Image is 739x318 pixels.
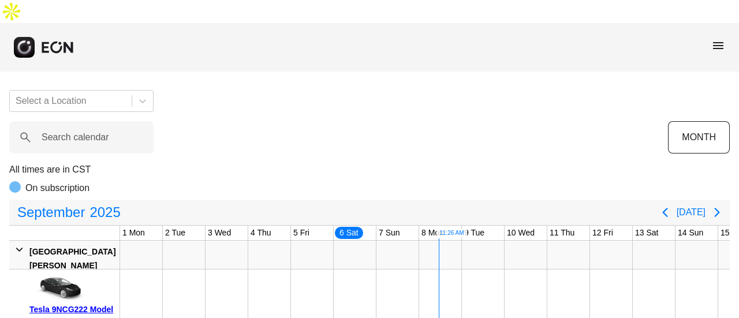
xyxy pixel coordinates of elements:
div: 1 Mon [120,226,147,240]
p: All times are in CST [9,163,730,177]
div: 14 Sun [675,226,706,240]
button: [DATE] [677,202,706,223]
div: 10 Wed [505,226,537,240]
label: Search calendar [42,130,109,144]
div: 2 Tue [163,226,188,240]
button: Next page [706,201,729,224]
div: 11 Thu [547,226,577,240]
div: [GEOGRAPHIC_DATA][PERSON_NAME] [29,245,116,272]
span: September [15,201,87,224]
img: car [29,274,87,302]
button: September2025 [10,201,128,224]
button: Previous page [654,201,677,224]
div: 6 Sat [334,226,364,240]
div: 13 Sat [633,226,660,240]
div: 9 Tue [462,226,487,240]
button: MONTH [668,121,730,154]
span: menu [711,39,725,53]
div: 8 Mon [419,226,446,240]
div: 4 Thu [248,226,274,240]
span: 2025 [87,201,122,224]
div: 12 Fri [590,226,615,240]
div: 7 Sun [376,226,402,240]
p: On subscription [25,181,89,195]
div: 5 Fri [291,226,312,240]
div: 3 Wed [206,226,233,240]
